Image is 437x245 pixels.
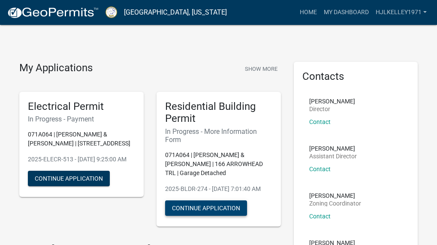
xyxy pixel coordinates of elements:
p: Director [309,106,355,112]
p: Assistant Director [309,153,357,159]
a: Contact [309,118,331,125]
button: Continue Application [28,171,110,186]
p: 071A064 | [PERSON_NAME] & [PERSON_NAME] | 166 ARROWHEAD TRL | Garage Detached [165,151,272,178]
a: Home [296,4,320,21]
h5: Electrical Permit [28,100,135,113]
h6: In Progress - More Information Form [165,127,272,144]
p: 2025-BLDR-274 - [DATE] 7:01:40 AM [165,185,272,194]
p: [PERSON_NAME] [309,145,357,151]
a: hjlkelley1971 [372,4,430,21]
a: Contact [309,166,331,172]
p: 071A064 | [PERSON_NAME] & [PERSON_NAME] | [STREET_ADDRESS] [28,130,135,148]
a: My Dashboard [320,4,372,21]
a: Contact [309,213,331,220]
a: [GEOGRAPHIC_DATA], [US_STATE] [124,5,227,20]
p: [PERSON_NAME] [309,193,361,199]
p: [PERSON_NAME] [309,98,355,104]
button: Continue Application [165,200,247,216]
h6: In Progress - Payment [28,115,135,123]
p: 2025-ELECR-513 - [DATE] 9:25:00 AM [28,155,135,164]
img: Putnam County, Georgia [105,6,117,18]
button: Show More [241,62,281,76]
h5: Contacts [302,70,410,83]
p: Zoning Coordinator [309,200,361,206]
h5: Residential Building Permit [165,100,272,125]
h4: My Applications [19,62,93,75]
